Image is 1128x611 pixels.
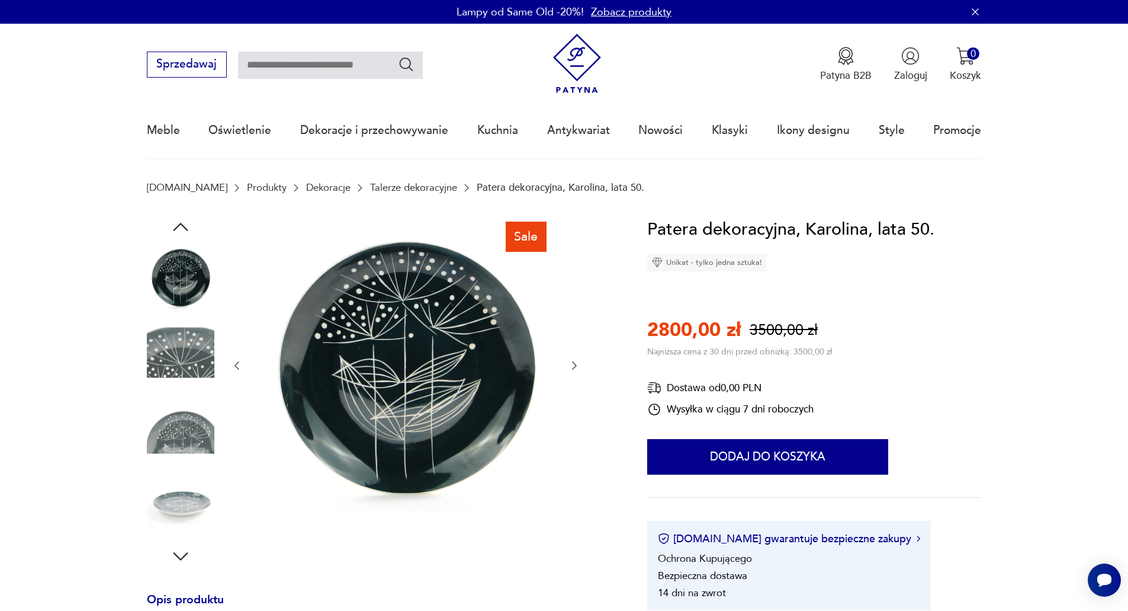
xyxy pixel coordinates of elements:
[370,182,457,193] a: Talerze dekoracyjne
[658,586,726,600] li: 14 dni na zwrot
[647,439,888,475] button: Dodaj do koszyka
[647,380,814,395] div: Dostawa od 0,00 PLN
[658,552,752,565] li: Ochrona Kupującego
[933,103,981,158] a: Promocje
[658,532,920,546] button: [DOMAIN_NAME] gwarantuje bezpieczne zakupy
[306,182,351,193] a: Dekoracje
[300,103,448,158] a: Dekoracje i przechowywanie
[477,182,644,193] p: Patera dekoracyjna, Karolina, lata 50.
[750,320,818,341] p: 3500,00 zł
[147,244,214,311] img: Zdjęcie produktu Patera dekoracyjna, Karolina, lata 50.
[917,536,920,542] img: Ikona strzałki w prawo
[894,69,927,82] p: Zaloguj
[820,69,872,82] p: Patyna B2B
[652,257,663,268] img: Ikona diamentu
[147,319,214,386] img: Zdjęcie produktu Patera dekoracyjna, Karolina, lata 50.
[208,103,271,158] a: Oświetlenie
[879,103,905,158] a: Style
[457,5,584,20] p: Lampy od Same Old -20%!
[147,103,180,158] a: Meble
[638,103,683,158] a: Nowości
[658,569,747,583] li: Bezpieczna dostawa
[147,470,214,538] img: Zdjęcie produktu Patera dekoracyjna, Karolina, lata 50.
[647,380,661,395] img: Ikona dostawy
[147,60,227,70] a: Sprzedawaj
[591,5,671,20] a: Zobacz produkty
[820,47,872,82] button: Patyna B2B
[647,254,767,271] div: Unikat - tylko jedna sztuka!
[712,103,748,158] a: Klasyki
[950,47,981,82] button: 0Koszyk
[647,216,934,244] h1: Patera dekoracyjna, Karolina, lata 50.
[950,69,981,82] p: Koszyk
[956,47,975,65] img: Ikona koszyka
[398,56,415,73] button: Szukaj
[258,216,554,513] img: Zdjęcie produktu Patera dekoracyjna, Karolina, lata 50.
[894,47,927,82] button: Zaloguj
[147,182,227,193] a: [DOMAIN_NAME]
[147,395,214,462] img: Zdjęcie produktu Patera dekoracyjna, Karolina, lata 50.
[967,47,979,60] div: 0
[647,402,814,417] div: Wysyłka w ciągu 7 dni roboczych
[506,222,547,251] div: Sale
[477,103,518,158] a: Kuchnia
[820,47,872,82] a: Ikona medaluPatyna B2B
[647,346,832,357] p: Najniższa cena z 30 dni przed obniżką: 3500,00 zł
[547,34,607,94] img: Patyna - sklep z meblami i dekoracjami vintage
[1088,564,1121,597] iframe: Smartsupp widget button
[658,533,670,545] img: Ikona certyfikatu
[901,47,920,65] img: Ikonka użytkownika
[547,103,610,158] a: Antykwariat
[837,47,855,65] img: Ikona medalu
[247,182,287,193] a: Produkty
[647,317,741,343] p: 2800,00 zł
[777,103,850,158] a: Ikony designu
[147,52,227,78] button: Sprzedawaj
